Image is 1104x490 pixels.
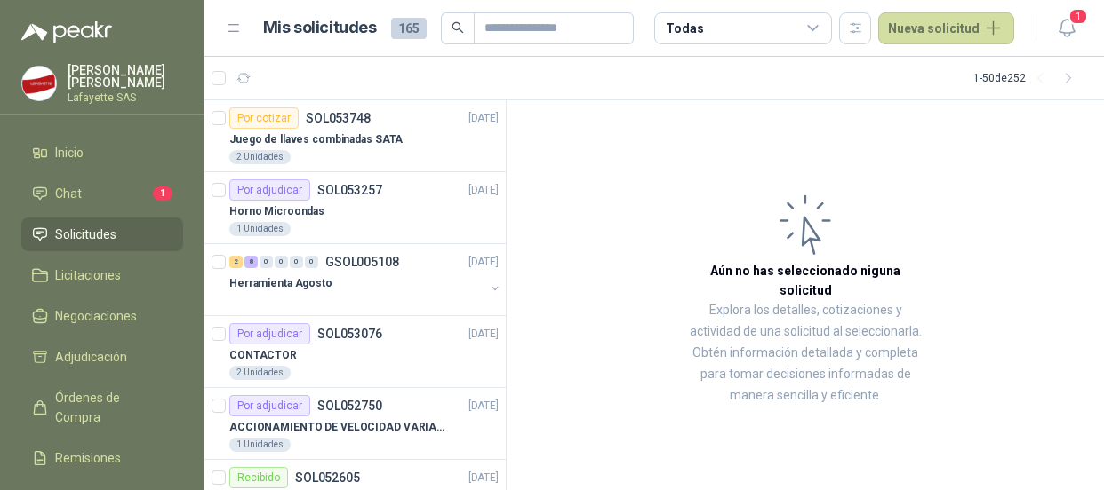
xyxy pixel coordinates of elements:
span: 165 [391,18,427,39]
h1: Mis solicitudes [263,15,377,41]
div: 8 [244,256,258,268]
a: Por adjudicarSOL053076[DATE] CONTACTOR2 Unidades [204,316,506,388]
span: 1 [1068,8,1088,25]
span: Inicio [55,143,84,162]
span: Negociaciones [55,306,137,326]
p: SOL052750 [317,399,382,412]
div: 2 Unidades [229,150,291,164]
div: Todas [666,19,703,38]
div: 2 Unidades [229,366,291,380]
div: 2 [229,256,243,268]
span: Licitaciones [55,265,121,285]
a: Por cotizarSOL053748[DATE] Juego de llaves combinadas SATA2 Unidades [204,100,506,172]
a: Licitaciones [21,258,183,292]
a: Chat1 [21,177,183,210]
a: Adjudicación [21,340,183,374]
div: 0 [305,256,318,268]
span: 1 [153,186,172,201]
p: [DATE] [468,398,499,415]
h3: Aún no has seleccionado niguna solicitud [684,261,926,300]
div: 0 [275,256,288,268]
p: GSOL005108 [325,256,399,268]
a: Por adjudicarSOL053257[DATE] Horno Microondas1 Unidades [204,172,506,244]
div: Por adjudicar [229,179,310,201]
p: [PERSON_NAME] [PERSON_NAME] [68,64,183,89]
p: [DATE] [468,326,499,343]
span: Solicitudes [55,225,116,244]
p: SOL053748 [306,112,371,124]
img: Company Logo [22,67,56,100]
span: Órdenes de Compra [55,388,166,427]
p: Lafayette SAS [68,92,183,103]
div: Recibido [229,467,288,488]
p: SOL052605 [295,471,360,484]
p: CONTACTOR [229,347,297,364]
div: Por adjudicar [229,323,310,344]
p: [DATE] [468,182,499,199]
a: Negociaciones [21,299,183,333]
p: SOL053076 [317,328,382,340]
p: Juego de llaves combinadas SATA [229,131,403,148]
p: [DATE] [468,470,499,486]
span: Adjudicación [55,347,127,367]
p: Herramienta Agosto [229,275,332,292]
a: 2 8 0 0 0 0 GSOL005108[DATE] Herramienta Agosto [229,251,502,308]
p: Horno Microondas [229,203,324,220]
button: Nueva solicitud [878,12,1014,44]
span: search [452,21,464,34]
p: [DATE] [468,110,499,127]
p: [DATE] [468,254,499,271]
div: 1 Unidades [229,222,291,236]
p: Explora los detalles, cotizaciones y actividad de una solicitud al seleccionarla. Obtén informaci... [684,300,926,407]
a: Inicio [21,136,183,170]
div: Por adjudicar [229,395,310,416]
a: Órdenes de Compra [21,381,183,434]
a: Solicitudes [21,217,183,251]
div: 0 [260,256,273,268]
div: 1 Unidades [229,438,291,452]
img: Logo peakr [21,21,112,43]
p: SOL053257 [317,184,382,196]
a: Por adjudicarSOL052750[DATE] ACCIONAMIENTO DE VELOCIDAD VARIABLE1 Unidades [204,388,506,460]
div: 1 - 50 de 252 [973,64,1083,92]
p: ACCIONAMIENTO DE VELOCIDAD VARIABLE [229,419,451,436]
div: Por cotizar [229,107,299,129]
button: 1 [1051,12,1083,44]
span: Chat [55,184,82,203]
a: Remisiones [21,441,183,475]
span: Remisiones [55,448,121,468]
div: 0 [290,256,303,268]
